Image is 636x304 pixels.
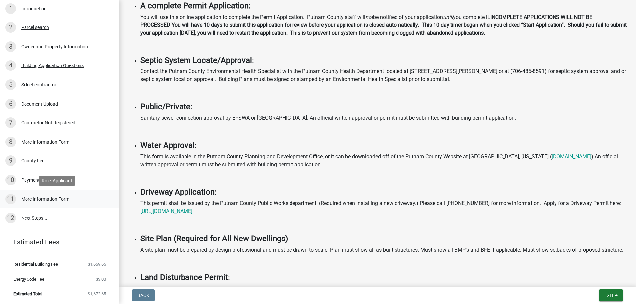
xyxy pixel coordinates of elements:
span: Exit [604,293,614,298]
p: Sanitary sewer connection approval by EPSWA or [GEOGRAPHIC_DATA]. An official written approval or... [140,114,628,122]
div: 11 [5,194,16,204]
div: 8 [5,137,16,147]
div: 12 [5,213,16,223]
span: Back [137,293,149,298]
h4: : [140,273,628,282]
strong: Public/Private: [140,102,192,111]
div: 5 [5,79,16,90]
div: 2 [5,22,16,33]
div: Introduction [21,6,47,11]
div: 1 [5,3,16,14]
div: Owner and Property Information [21,44,88,49]
button: Back [132,289,155,301]
button: Exit [599,289,623,301]
span: Energy Code Fee [13,277,44,281]
div: More Information Form [21,197,69,201]
span: $1,669.65 [88,262,106,266]
a: Estimated Fees [5,236,109,249]
div: Contractor Not Registered [21,120,75,125]
p: This form is available in the Putnam County Planning and Development Office, or it can be downloa... [140,153,628,169]
p: Contact the Putnam County Environmental Health Specialist with the Putnam County Health Departmen... [140,67,628,83]
a: [URL][DOMAIN_NAME] [140,208,192,214]
strong: INCOMPLETE APPLICATIONS WILL NOT BE PROCESSED [140,14,592,28]
i: until [443,14,453,20]
div: Building Application Questions [21,63,84,68]
div: 6 [5,99,16,109]
h4: : [140,56,628,65]
p: A site plan must be prepared by design professional and must be drawn to scale. Plan must show al... [140,246,628,254]
strong: You will have 10 days to submit this application for review before your application is closed aut... [140,22,627,36]
div: More Information Form [21,140,69,144]
p: This permit shall be issued by the Putnam County Public Works department. (Required when installi... [140,199,628,215]
div: Document Upload [21,102,58,106]
strong: Land Disturbance Permit [140,273,228,282]
strong: Site Plan (Required for All New Dwellings) [140,234,288,243]
div: 3 [5,41,16,52]
div: 9 [5,155,16,166]
div: Select contractor [21,82,56,87]
strong: A complete Permit Application: [140,1,251,10]
strong: Septic System Locate/Approval [140,56,252,65]
div: County Fee [21,158,44,163]
div: 4 [5,60,16,71]
i: not [365,14,373,20]
p: You will use this online application to complete the Permit Application. Putnam County staff will... [140,13,628,37]
div: 7 [5,117,16,128]
div: Role: Applicant [39,176,75,186]
a: [DOMAIN_NAME] [552,153,591,160]
span: Residential Building Fee [13,262,58,266]
div: 10 [5,175,16,185]
strong: Water Approval: [140,141,197,150]
span: Estimated Total [13,292,42,296]
span: $3.00 [96,277,106,281]
div: Payment [21,178,40,182]
strong: Driveway Application: [140,187,217,196]
span: $1,672.65 [88,292,106,296]
div: Parcel search [21,25,49,30]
